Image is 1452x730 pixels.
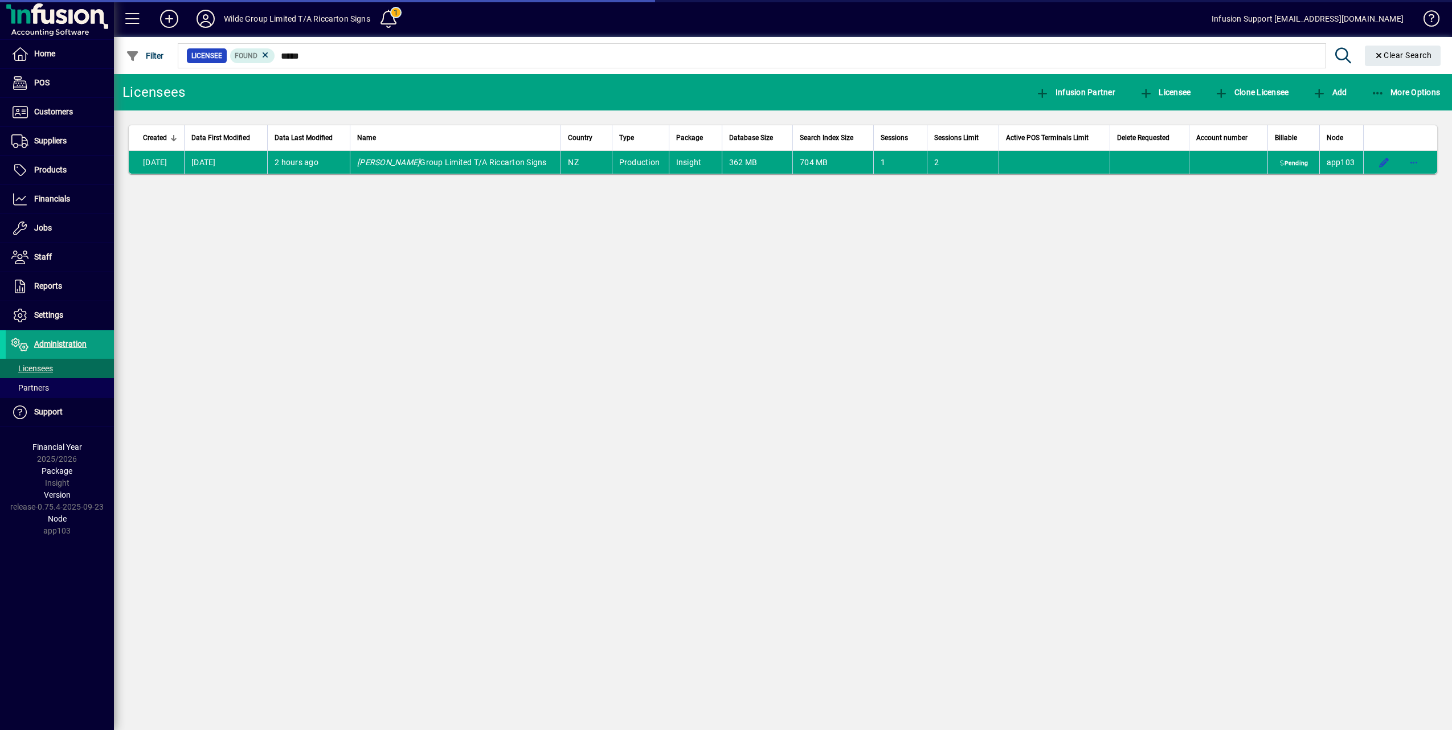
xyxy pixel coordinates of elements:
[669,151,722,174] td: Insight
[6,243,114,272] a: Staff
[6,398,114,426] a: Support
[48,514,67,523] span: Node
[275,132,343,144] div: Data Last Modified
[34,107,73,116] span: Customers
[34,310,63,319] span: Settings
[6,301,114,330] a: Settings
[800,132,853,144] span: Search Index Size
[873,151,927,174] td: 1
[722,151,792,174] td: 362 MB
[1365,46,1441,66] button: Clear
[6,359,114,378] a: Licensees
[1136,82,1194,102] button: Licensee
[151,9,187,29] button: Add
[1006,132,1089,144] span: Active POS Terminals Limit
[676,132,703,144] span: Package
[800,132,866,144] div: Search Index Size
[267,151,350,174] td: 2 hours ago
[34,339,87,348] span: Administration
[1310,82,1349,102] button: Add
[224,10,370,28] div: Wilde Group Limited T/A Riccarton Signs
[676,132,715,144] div: Package
[729,132,786,144] div: Database Size
[6,156,114,184] a: Products
[32,442,82,452] span: Financial Year
[34,136,67,145] span: Suppliers
[729,132,773,144] span: Database Size
[619,132,662,144] div: Type
[275,132,333,144] span: Data Last Modified
[1139,88,1191,97] span: Licensee
[1374,51,1432,60] span: Clear Search
[568,132,592,144] span: Country
[122,83,185,101] div: Licensees
[34,194,70,203] span: Financials
[191,132,250,144] span: Data First Modified
[129,151,184,174] td: [DATE]
[568,132,604,144] div: Country
[191,132,260,144] div: Data First Modified
[184,151,267,174] td: [DATE]
[1006,132,1103,144] div: Active POS Terminals Limit
[191,50,222,61] span: Licensee
[934,132,979,144] span: Sessions Limit
[1371,88,1441,97] span: More Options
[1036,88,1115,97] span: Infusion Partner
[6,40,114,68] a: Home
[34,223,52,232] span: Jobs
[1415,2,1438,39] a: Knowledge Base
[34,165,67,174] span: Products
[1212,82,1291,102] button: Clone Licensee
[34,252,52,261] span: Staff
[1196,132,1248,144] span: Account number
[143,132,167,144] span: Created
[187,9,224,29] button: Profile
[1327,132,1343,144] span: Node
[612,151,669,174] td: Production
[357,132,376,144] span: Name
[357,158,547,167] span: Group Limited T/A Riccarton Signs
[230,48,275,63] mat-chip: Found Status: Found
[1275,132,1312,144] div: Billable
[1375,153,1393,171] button: Edit
[34,281,62,290] span: Reports
[792,151,873,174] td: 704 MB
[1196,132,1261,144] div: Account number
[1312,88,1347,97] span: Add
[6,272,114,301] a: Reports
[619,132,634,144] span: Type
[34,49,55,58] span: Home
[44,490,71,499] span: Version
[11,383,49,392] span: Partners
[881,132,920,144] div: Sessions
[6,214,114,243] a: Jobs
[6,69,114,97] a: POS
[1405,153,1423,171] button: More options
[123,46,167,66] button: Filter
[934,132,991,144] div: Sessions Limit
[235,52,257,60] span: Found
[357,132,554,144] div: Name
[1327,158,1355,167] span: app103.prod.infusionbusinesssoftware.com
[42,466,72,475] span: Package
[1275,132,1297,144] span: Billable
[1117,132,1183,144] div: Delete Requested
[1117,132,1169,144] span: Delete Requested
[1327,132,1356,144] div: Node
[126,51,164,60] span: Filter
[6,185,114,214] a: Financials
[1278,159,1310,168] span: Pending
[1212,10,1404,28] div: Infusion Support [EMAIL_ADDRESS][DOMAIN_NAME]
[357,158,420,167] em: [PERSON_NAME]
[11,364,53,373] span: Licensees
[6,378,114,397] a: Partners
[1033,82,1118,102] button: Infusion Partner
[34,407,63,416] span: Support
[927,151,998,174] td: 2
[881,132,908,144] span: Sessions
[143,132,177,144] div: Created
[1214,88,1289,97] span: Clone Licensee
[6,98,114,126] a: Customers
[1368,82,1443,102] button: More Options
[561,151,611,174] td: NZ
